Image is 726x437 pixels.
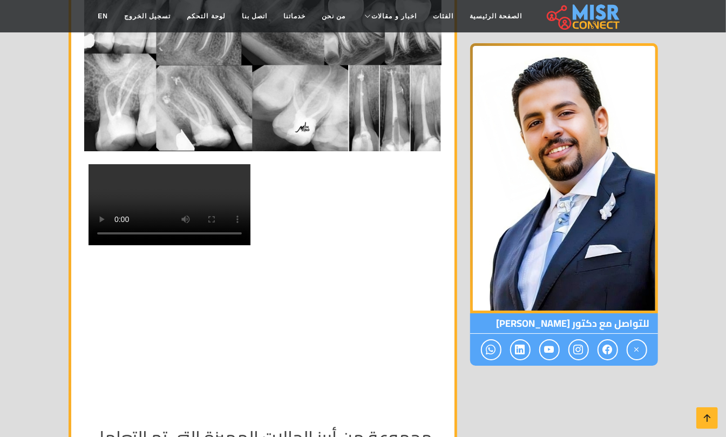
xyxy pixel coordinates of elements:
[425,6,462,26] a: الفئات
[462,6,530,26] a: الصفحة الرئيسية
[90,6,116,26] a: EN
[275,6,314,26] a: خدماتنا
[179,6,233,26] a: لوحة التحكم
[354,6,425,26] a: اخبار و مقالات
[116,6,179,26] a: تسجيل الخروج
[470,313,658,334] span: للتواصل مع دكتور [PERSON_NAME]
[234,6,275,26] a: اتصل بنا
[470,43,658,313] img: دكتور مينا محب
[547,3,619,30] img: main.misr_connect
[314,6,354,26] a: من نحن
[371,11,417,21] span: اخبار و مقالات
